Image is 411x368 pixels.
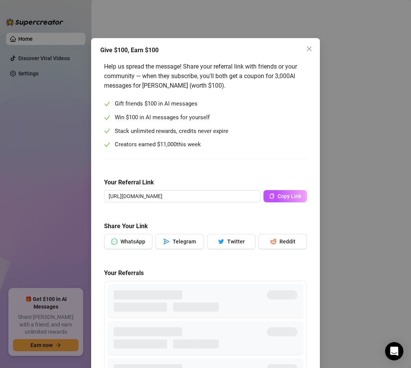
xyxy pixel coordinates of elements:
[207,234,255,249] button: twitterTwitter
[100,46,311,55] div: Give $100, Earn $100
[115,113,210,122] span: Win $100 in AI messages for yourself
[104,115,110,121] span: check
[258,234,307,249] button: redditReddit
[269,194,275,199] span: copy
[104,128,110,134] span: check
[156,234,204,249] button: sendTelegram
[164,238,170,245] span: send
[115,99,197,109] span: Gift friends $100 in AI messages
[278,193,301,199] span: Copy Link
[173,238,196,245] span: Telegram
[104,142,110,148] span: check
[104,222,307,231] h5: Share Your Link
[104,178,307,187] h5: Your Referral Link
[270,238,276,245] span: reddit
[115,127,228,136] span: Stack unlimited rewards, credits never expire
[104,62,307,90] div: Help us spread the message! Share your referral link with friends or your community — when they s...
[104,269,307,278] h5: Your Referrals
[218,238,224,245] span: twitter
[306,46,312,52] span: close
[104,101,110,107] span: check
[115,140,201,149] span: Creators earned $ this week
[279,238,295,245] span: Reddit
[303,43,315,55] button: Close
[385,342,403,360] div: Open Intercom Messenger
[227,238,245,245] span: Twitter
[263,190,307,202] button: Copy Link
[111,238,117,245] span: message
[104,234,153,249] button: messageWhatsApp
[303,46,315,52] span: Close
[120,238,145,245] span: WhatsApp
